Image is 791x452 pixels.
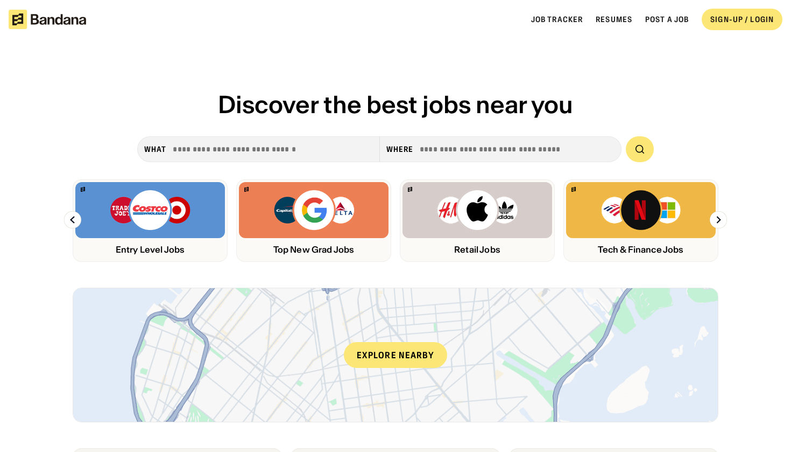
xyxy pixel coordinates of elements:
[236,179,391,262] a: Bandana logoCapital One, Google, Delta logosTop New Grad Jobs
[566,245,716,255] div: Tech & Finance Jobs
[386,144,414,154] div: Where
[408,187,412,192] img: Bandana logo
[81,187,85,192] img: Bandana logo
[563,179,718,262] a: Bandana logoBank of America, Netflix, Microsoft logosTech & Finance Jobs
[9,10,86,29] img: Bandana logotype
[531,15,583,24] a: Job Tracker
[601,189,682,232] img: Bank of America, Netflix, Microsoft logos
[239,245,389,255] div: Top New Grad Jobs
[273,189,355,232] img: Capital One, Google, Delta logos
[710,15,774,24] div: SIGN-UP / LOGIN
[645,15,689,24] a: Post a job
[596,15,632,24] a: Resumes
[710,211,727,228] img: Right Arrow
[73,288,718,422] a: Explore nearby
[571,187,576,192] img: Bandana logo
[436,189,518,232] img: H&M, Apply, Adidas logos
[144,144,166,154] div: what
[344,342,447,368] div: Explore nearby
[244,187,249,192] img: Bandana logo
[400,179,555,262] a: Bandana logoH&M, Apply, Adidas logosRetail Jobs
[218,89,573,120] span: Discover the best jobs near you
[402,245,552,255] div: Retail Jobs
[75,245,225,255] div: Entry Level Jobs
[73,179,228,262] a: Bandana logoTrader Joe’s, Costco, Target logosEntry Level Jobs
[109,189,191,232] img: Trader Joe’s, Costco, Target logos
[64,211,81,228] img: Left Arrow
